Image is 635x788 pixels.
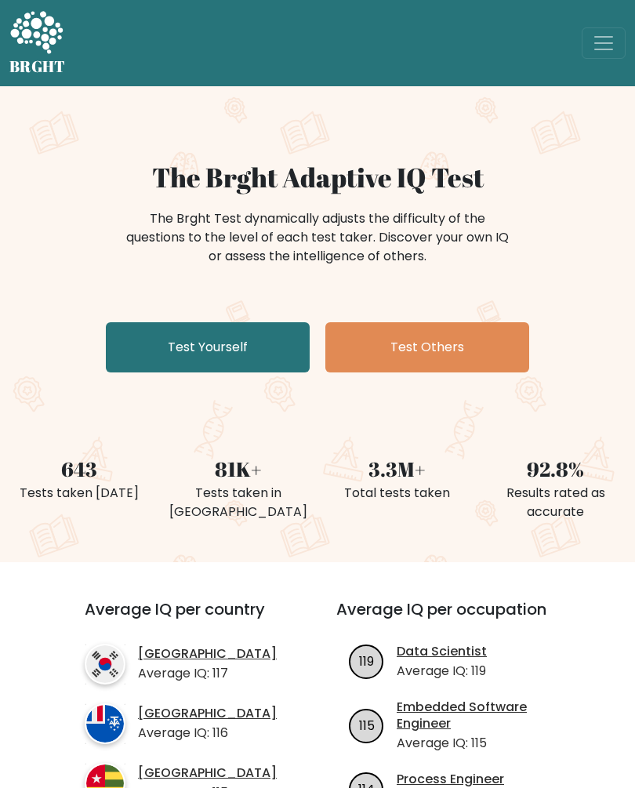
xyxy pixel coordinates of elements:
[397,699,569,732] a: Embedded Software Engineer
[486,484,626,521] div: Results rated as accurate
[85,644,125,685] img: country
[138,724,277,743] p: Average IQ: 116
[138,664,277,683] p: Average IQ: 117
[397,644,487,660] a: Data Scientist
[327,484,467,503] div: Total tests taken
[9,57,66,76] h5: BRGHT
[9,454,150,484] div: 643
[486,454,626,484] div: 92.8%
[582,27,626,59] button: Toggle navigation
[138,646,277,663] a: [GEOGRAPHIC_DATA]
[397,734,569,753] p: Average IQ: 115
[106,322,310,372] a: Test Yourself
[397,772,504,788] a: Process Engineer
[122,209,513,266] div: The Brght Test dynamically adjusts the difficulty of the questions to the level of each test take...
[9,484,150,503] div: Tests taken [DATE]
[138,765,277,782] a: [GEOGRAPHIC_DATA]
[85,703,125,744] img: country
[169,454,309,484] div: 81K+
[9,162,626,194] h1: The Brght Adaptive IQ Test
[9,6,66,80] a: BRGHT
[397,662,487,681] p: Average IQ: 119
[325,322,529,372] a: Test Others
[169,484,309,521] div: Tests taken in [GEOGRAPHIC_DATA]
[138,706,277,722] a: [GEOGRAPHIC_DATA]
[327,454,467,484] div: 3.3M+
[359,716,375,734] text: 115
[359,652,374,670] text: 119
[85,600,280,637] h3: Average IQ per country
[336,600,569,637] h3: Average IQ per occupation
